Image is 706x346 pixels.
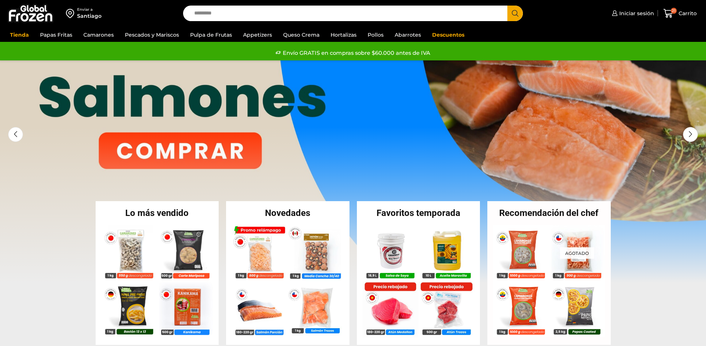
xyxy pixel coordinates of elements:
a: Abarrotes [391,28,425,42]
a: 21 Carrito [662,5,699,22]
img: address-field-icon.svg [66,7,77,20]
a: Descuentos [428,28,468,42]
h2: Recomendación del chef [487,209,611,217]
span: 21 [671,8,677,14]
a: Queso Crema [279,28,323,42]
a: Papas Fritas [36,28,76,42]
a: Hortalizas [327,28,360,42]
h2: Lo más vendido [96,209,219,217]
a: Pulpa de Frutas [186,28,236,42]
p: Agotado [560,247,594,259]
h2: Favoritos temporada [357,209,480,217]
a: Pescados y Mariscos [121,28,183,42]
a: Camarones [80,28,117,42]
span: Carrito [677,10,697,17]
a: Pollos [364,28,387,42]
h2: Novedades [226,209,349,217]
div: Santiago [77,12,102,20]
div: Enviar a [77,7,102,12]
span: Iniciar sesión [617,10,654,17]
button: Search button [507,6,523,21]
a: Appetizers [239,28,276,42]
a: Iniciar sesión [610,6,654,21]
a: Tienda [6,28,33,42]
